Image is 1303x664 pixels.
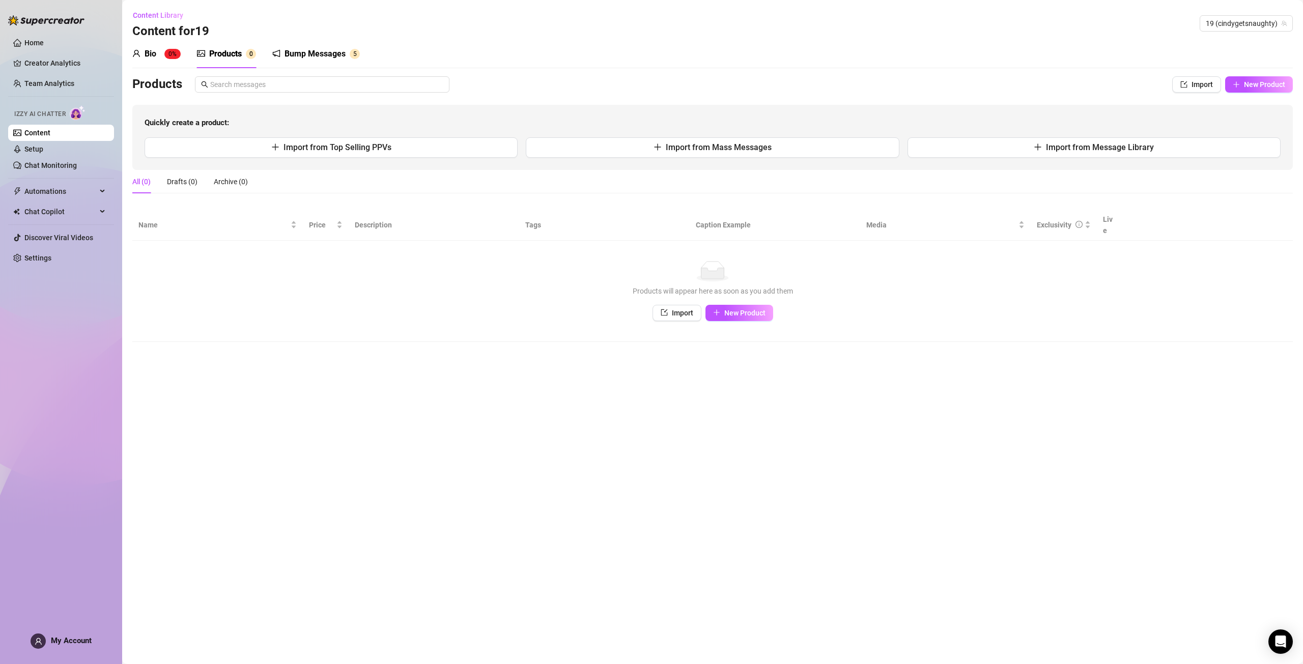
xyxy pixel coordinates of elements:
div: Exclusivity [1037,219,1071,230]
span: 19 (cindygetsnaughty) [1206,16,1287,31]
button: Content Library [132,7,191,23]
span: plus [271,143,279,151]
input: Search messages [210,79,443,90]
div: Bump Messages [285,48,346,60]
span: thunderbolt [13,187,21,195]
a: Discover Viral Videos [24,234,93,242]
button: Import [1172,76,1221,93]
span: notification [272,49,280,57]
span: user [35,638,42,645]
span: team [1281,20,1287,26]
span: import [661,309,668,316]
span: plus [654,143,662,151]
span: Name [138,219,289,230]
a: Content [24,129,50,137]
span: user [132,49,140,57]
th: Media [860,210,1031,241]
th: Tags [519,210,690,241]
button: Import from Mass Messages [526,137,899,158]
div: Archive (0) [214,176,248,187]
button: Import [653,305,701,321]
span: info-circle [1075,221,1083,228]
th: Name [132,210,303,241]
span: Automations [24,183,97,199]
span: Price [309,219,334,230]
span: Import from Message Library [1046,142,1154,152]
h3: Products [132,76,182,93]
a: Home [24,39,44,47]
a: Team Analytics [24,79,74,88]
img: AI Chatter [70,105,86,120]
th: Price [303,210,349,241]
th: Live [1097,210,1122,241]
th: Description [349,210,519,241]
button: New Product [1225,76,1293,93]
span: My Account [51,636,92,645]
button: Import from Message Library [908,137,1281,158]
div: Products [209,48,242,60]
span: Media [866,219,1016,230]
button: Import from Top Selling PPVs [145,137,518,158]
div: Drafts (0) [167,176,197,187]
strong: Quickly create a product: [145,118,229,127]
div: Products will appear here as soon as you add them [143,285,1283,297]
span: New Product [1244,80,1285,89]
span: Import from Mass Messages [666,142,772,152]
span: New Product [724,309,766,317]
div: Bio [145,48,156,60]
sup: 0 [246,49,256,59]
a: Creator Analytics [24,55,106,71]
sup: 5 [350,49,360,59]
span: plus [1034,143,1042,151]
span: Import from Top Selling PPVs [284,142,391,152]
button: New Product [705,305,773,321]
span: Import [672,309,693,317]
span: Content Library [133,11,183,19]
span: Izzy AI Chatter [14,109,66,119]
span: Import [1192,80,1213,89]
span: 5 [353,50,357,57]
span: search [201,81,208,88]
h3: Content for 19 [132,23,209,40]
span: Chat Copilot [24,204,97,220]
sup: 0% [164,49,181,59]
span: import [1180,81,1187,88]
img: Chat Copilot [13,208,20,215]
div: Open Intercom Messenger [1268,629,1293,654]
img: logo-BBDzfeDw.svg [8,15,84,25]
span: plus [1233,81,1240,88]
div: All (0) [132,176,151,187]
span: plus [713,309,720,316]
th: Caption Example [690,210,860,241]
a: Setup [24,145,43,153]
a: Settings [24,254,51,262]
a: Chat Monitoring [24,161,77,169]
span: picture [197,49,205,57]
